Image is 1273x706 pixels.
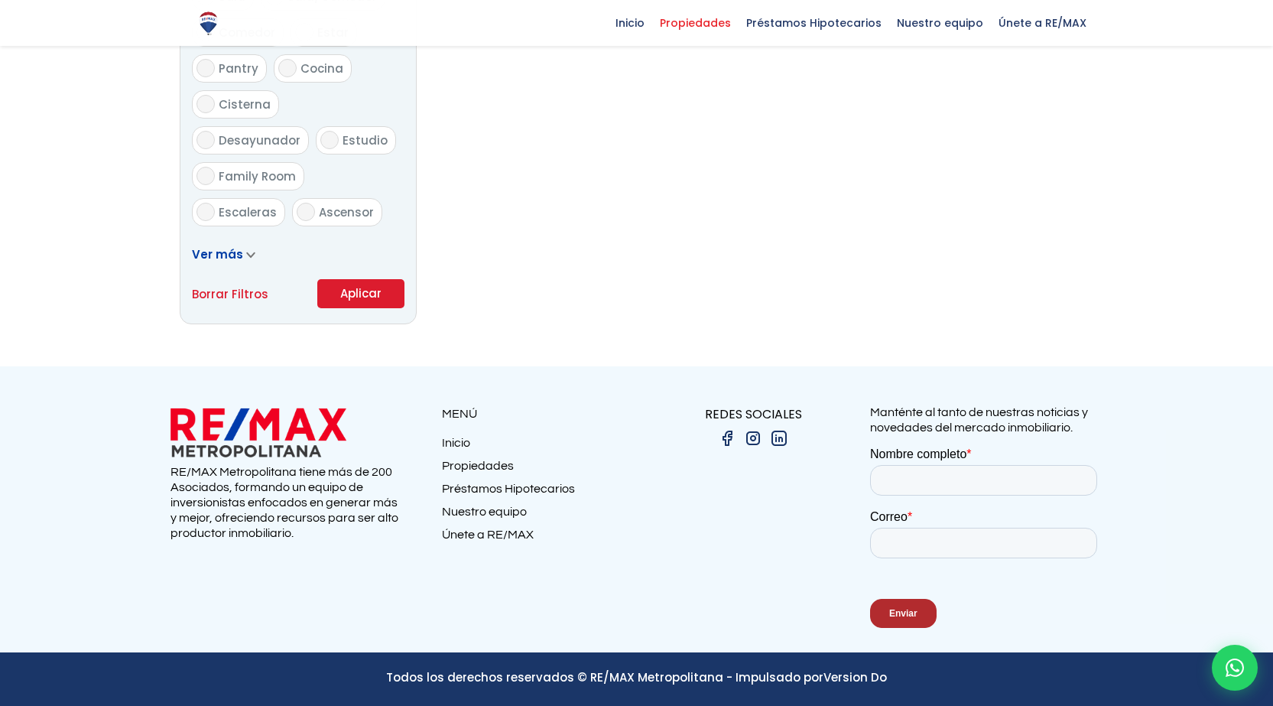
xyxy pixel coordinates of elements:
a: Ver más [192,246,255,262]
a: Nuestro equipo [442,504,637,527]
button: Aplicar [317,279,404,308]
p: Manténte al tanto de nuestras noticias y novedades del mercado inmobiliario. [870,405,1103,435]
span: Propiedades [652,11,739,34]
a: Borrar Filtros [192,285,268,304]
span: Estudio [343,132,388,148]
input: Family Room [196,167,215,185]
span: Cisterna [219,96,271,112]
span: Cocina [300,60,343,76]
input: Desayunador [196,131,215,149]
p: Todos los derechos reservados © RE/MAX Metropolitana - Impulsado por [170,668,1103,687]
span: Desayunador [219,132,300,148]
img: remax metropolitana logo [170,405,346,460]
a: Propiedades [442,458,637,481]
p: MENÚ [442,405,637,424]
span: Ver más [192,246,243,262]
img: facebook.png [718,429,736,447]
span: Nuestro equipo [889,11,991,34]
span: Préstamos Hipotecarios [739,11,889,34]
span: Ascensor [319,204,374,220]
a: Únete a RE/MAX [442,527,637,550]
a: Préstamos Hipotecarios [442,481,637,504]
a: Inicio [442,435,637,458]
img: instagram.png [744,429,762,447]
input: Estudio [320,131,339,149]
input: Escaleras [196,203,215,221]
input: Ascensor [297,203,315,221]
img: Logo de REMAX [195,10,222,37]
img: linkedin.png [770,429,788,447]
input: Cocina [278,59,297,77]
span: Únete a RE/MAX [991,11,1094,34]
input: Cisterna [196,95,215,113]
span: Pantry [219,60,258,76]
p: REDES SOCIALES [637,405,870,424]
iframe: Form 0 [870,447,1103,641]
span: Inicio [608,11,652,34]
span: Family Room [219,168,296,184]
span: Escaleras [219,204,277,220]
input: Pantry [196,59,215,77]
p: RE/MAX Metropolitana tiene más de 200 Asociados, formando un equipo de inversionistas enfocados e... [170,464,404,541]
a: Version Do [823,669,887,685]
